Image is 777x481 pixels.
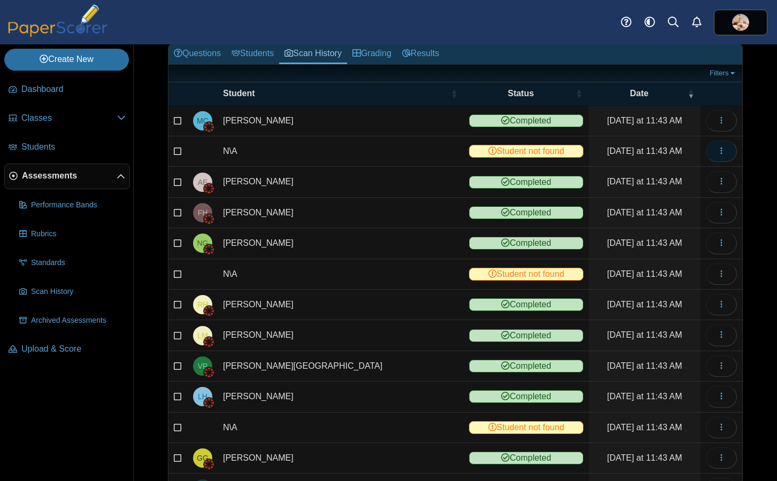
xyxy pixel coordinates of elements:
[4,337,130,362] a: Upload & Score
[197,239,209,247] span: Nicole Green
[223,89,255,98] span: Student
[607,392,682,401] time: Sep 12, 2025 at 11:43 AM
[279,44,347,64] a: Scan History
[607,330,682,339] time: Sep 12, 2025 at 11:43 AM
[204,122,214,133] img: canvas-logo.png
[607,116,682,125] time: Sep 12, 2025 at 11:43 AM
[21,141,126,153] span: Students
[198,362,208,370] span: Victoria Pierce-Ware
[197,117,209,125] span: Madalynn Collier
[15,192,130,218] a: Performance Bands
[31,200,126,211] span: Performance Bands
[218,320,464,351] td: [PERSON_NAME]
[607,238,682,247] time: Sep 12, 2025 at 11:43 AM
[218,290,464,320] td: [PERSON_NAME]
[469,145,583,158] span: Student not found
[688,82,694,105] span: Date : Activate to remove sorting
[469,206,583,219] span: Completed
[31,315,126,326] span: Archived Assessments
[607,361,682,370] time: Sep 12, 2025 at 11:43 AM
[204,367,214,378] img: canvas-logo.png
[576,82,582,105] span: Status : Activate to sort
[4,29,111,38] a: PaperScorer
[198,179,208,186] span: Addyson Elliott
[607,269,682,278] time: Sep 12, 2025 at 11:43 AM
[4,164,130,189] a: Assessments
[714,10,767,35] a: ps.oLgnKPhjOwC9RkPp
[218,167,464,197] td: [PERSON_NAME]
[685,11,709,34] a: Alerts
[218,106,464,136] td: [PERSON_NAME]
[732,14,749,31] img: ps.oLgnKPhjOwC9RkPp
[204,306,214,316] img: canvas-logo.png
[218,259,464,290] td: N\A
[707,68,740,79] a: Filters
[451,82,457,105] span: Student : Activate to sort
[15,279,130,305] a: Scan History
[218,228,464,259] td: [PERSON_NAME]
[469,329,583,342] span: Completed
[607,177,682,186] time: Sep 12, 2025 at 11:43 AM
[218,443,464,474] td: [PERSON_NAME]
[204,337,214,347] img: canvas-logo.png
[31,286,126,297] span: Scan History
[607,453,682,462] time: Sep 12, 2025 at 11:43 AM
[197,332,207,339] span: Lainey Maxwell
[218,351,464,382] td: [PERSON_NAME][GEOGRAPHIC_DATA]
[607,300,682,309] time: Sep 12, 2025 at 11:43 AM
[469,298,583,311] span: Completed
[469,421,583,434] span: Student not found
[469,452,583,464] span: Completed
[204,459,214,470] img: canvas-logo.png
[469,114,583,127] span: Completed
[469,390,583,403] span: Completed
[198,393,207,400] span: Logan Harrison
[347,44,397,64] a: Grading
[204,214,214,224] img: canvas-logo.png
[15,221,130,247] a: Rubrics
[4,77,130,103] a: Dashboard
[469,268,583,281] span: Student not found
[198,209,208,216] span: Frankie Hance
[218,198,464,228] td: [PERSON_NAME]
[21,343,126,355] span: Upload & Score
[4,135,130,160] a: Students
[732,14,749,31] span: Jodie Wiggins
[397,44,444,64] a: Results
[469,360,583,373] span: Completed
[31,229,126,239] span: Rubrics
[197,301,208,308] span: Riley Harris
[4,4,111,37] img: PaperScorer
[469,237,583,250] span: Completed
[204,244,214,255] img: canvas-logo.png
[21,83,126,95] span: Dashboard
[21,112,117,124] span: Classes
[22,170,117,182] span: Assessments
[204,398,214,408] img: canvas-logo.png
[218,413,464,443] td: N\A
[15,250,130,276] a: Standards
[226,44,279,64] a: Students
[4,106,130,131] a: Classes
[607,423,682,432] time: Sep 12, 2025 at 11:43 AM
[197,454,209,462] span: Grace Gonzalez
[31,258,126,268] span: Standards
[204,183,214,194] img: canvas-logo.png
[607,208,682,217] time: Sep 12, 2025 at 11:43 AM
[168,44,226,64] a: Questions
[218,136,464,167] td: N\A
[607,146,682,156] time: Sep 12, 2025 at 11:43 AM
[469,176,583,189] span: Completed
[218,382,464,412] td: [PERSON_NAME]
[15,308,130,333] a: Archived Assessments
[4,49,129,70] a: Create New
[630,89,649,98] span: Date
[507,89,534,98] span: Status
